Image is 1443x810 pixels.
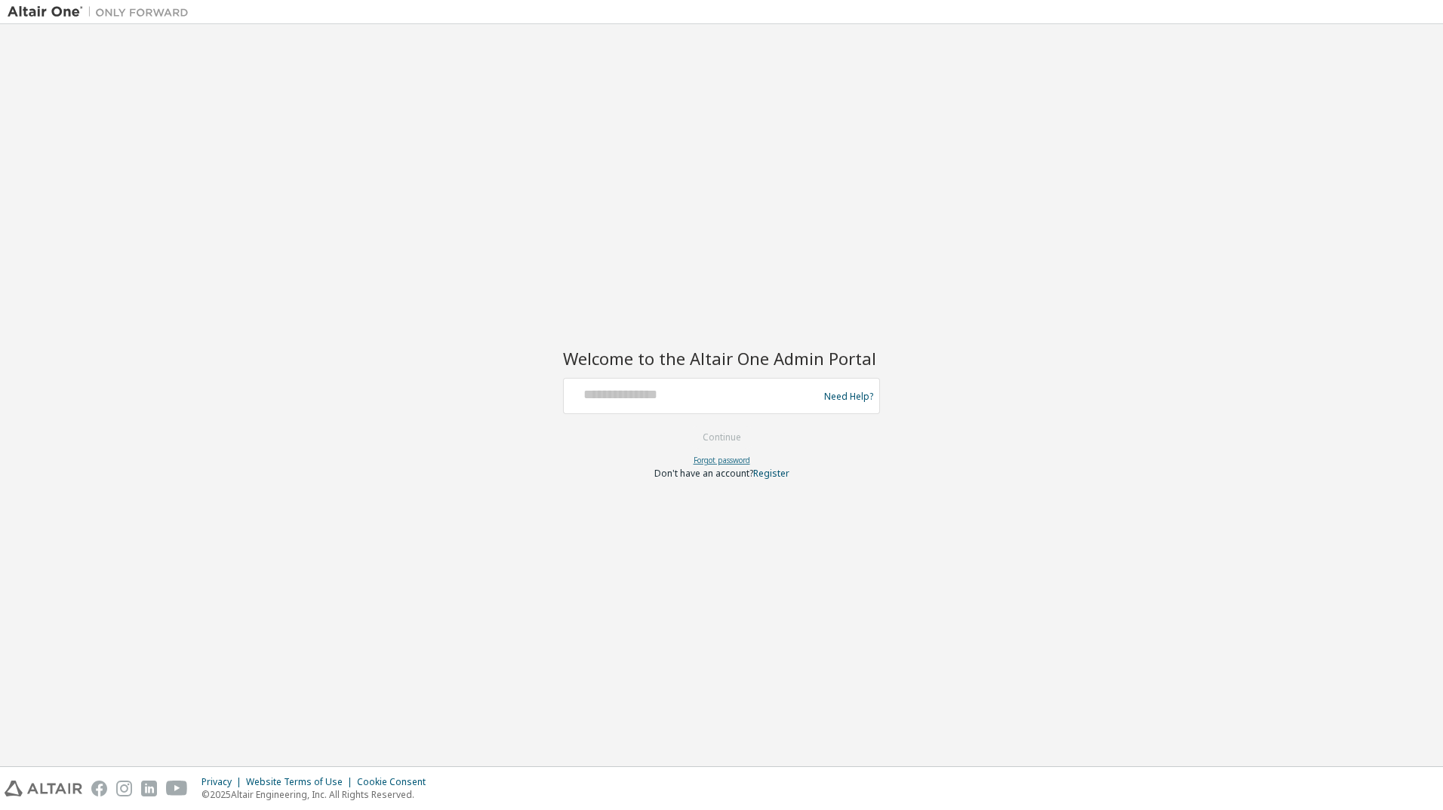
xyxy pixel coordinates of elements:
img: youtube.svg [166,781,188,796]
img: instagram.svg [116,781,132,796]
div: Website Terms of Use [246,776,357,788]
img: Altair One [8,5,196,20]
div: Cookie Consent [357,776,435,788]
img: altair_logo.svg [5,781,82,796]
a: Forgot password [694,455,750,465]
a: Register [753,467,789,480]
a: Need Help? [824,396,873,397]
div: Privacy [202,776,246,788]
img: linkedin.svg [141,781,157,796]
span: Don't have an account? [654,467,753,480]
h2: Welcome to the Altair One Admin Portal [563,348,880,369]
img: facebook.svg [91,781,107,796]
p: © 2025 Altair Engineering, Inc. All Rights Reserved. [202,788,435,801]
